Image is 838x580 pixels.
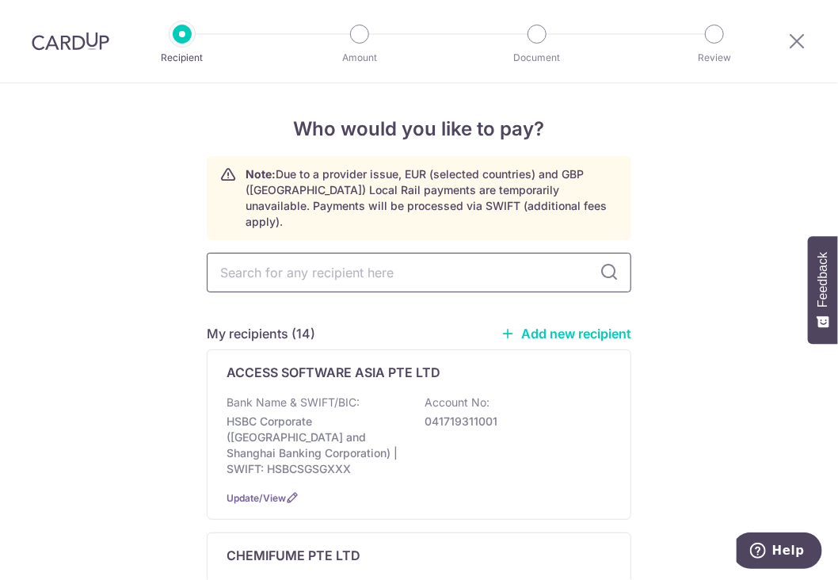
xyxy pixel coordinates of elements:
p: Amount [301,50,418,66]
p: Account No: [425,395,489,410]
p: 041719311001 [425,414,602,429]
img: CardUp [32,32,109,51]
p: Recipient [124,50,241,66]
p: Due to a provider issue, EUR (selected countries) and GBP ([GEOGRAPHIC_DATA]) Local Rail payments... [246,166,618,230]
a: Update/View [227,492,286,504]
p: HSBC Corporate ([GEOGRAPHIC_DATA] and Shanghai Banking Corporation) | SWIFT: HSBCSGSGXXX [227,414,404,477]
h5: My recipients (14) [207,324,315,343]
p: CHEMIFUME PTE LTD [227,546,360,565]
a: Add new recipient [501,326,631,342]
p: Document [478,50,596,66]
p: Review [656,50,773,66]
input: Search for any recipient here [207,253,631,292]
button: Feedback - Show survey [808,236,838,344]
span: Feedback [816,252,830,307]
p: Bank Name & SWIFT/BIC: [227,395,360,410]
p: ACCESS SOFTWARE ASIA PTE LTD [227,363,440,382]
h4: Who would you like to pay? [207,115,631,143]
iframe: Opens a widget where you can find more information [737,532,822,572]
strong: Note: [246,167,276,181]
